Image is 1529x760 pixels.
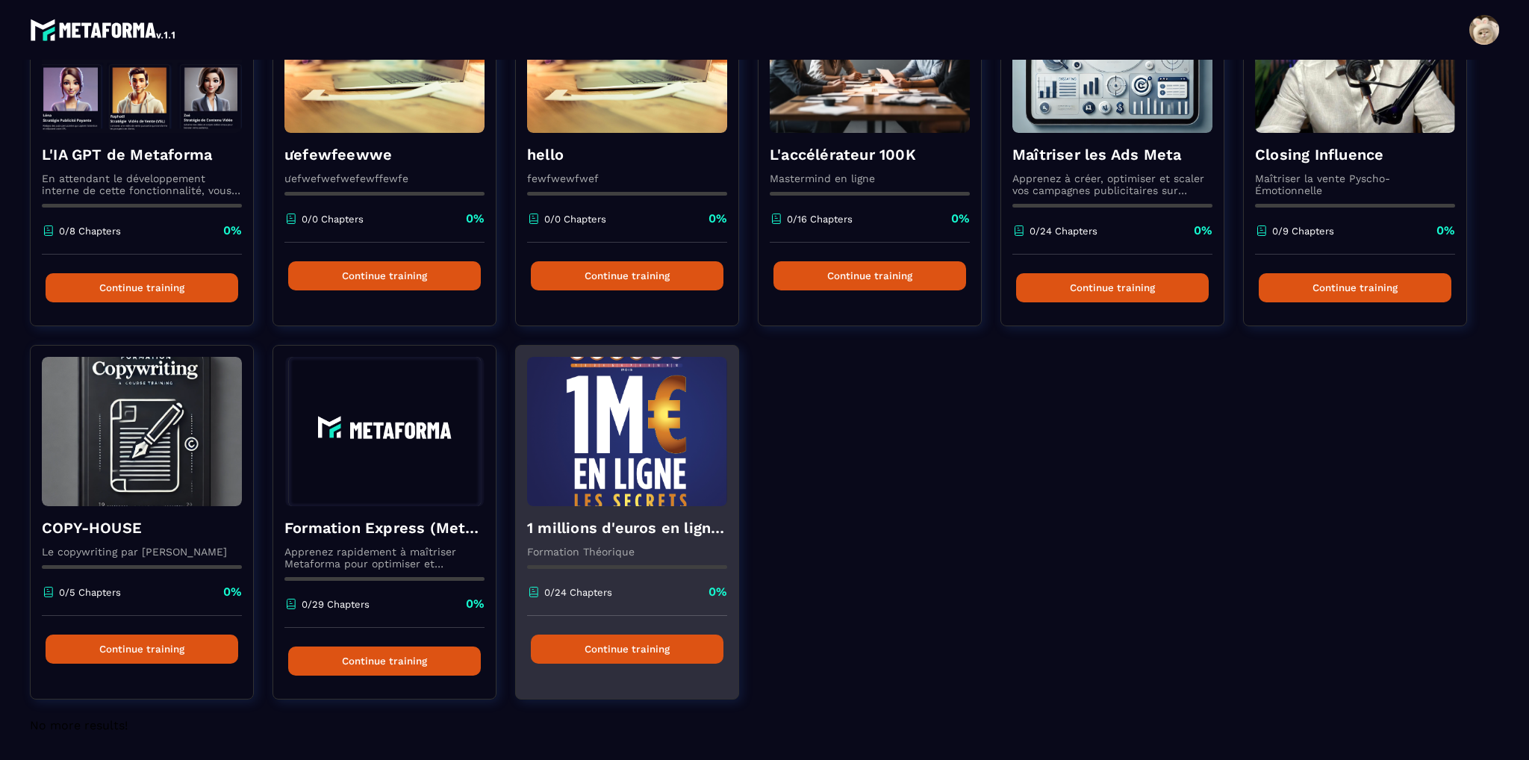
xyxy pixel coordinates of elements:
[773,261,966,290] button: Continue training
[302,599,370,610] p: 0/29 Chapters
[527,172,727,184] p: fewfwewfwef
[284,546,485,570] p: Apprenez rapidement à maîtriser Metaforma pour optimiser et automatiser votre business. 🚀
[42,357,242,506] img: formation-background
[770,144,970,165] h4: L'accélérateur 100K
[1194,222,1212,239] p: 0%
[1030,225,1097,237] p: 0/24 Chapters
[223,222,242,239] p: 0%
[527,357,727,506] img: formation-background
[544,587,612,598] p: 0/24 Chapters
[1012,144,1212,165] h4: Maîtriser les Ads Meta
[527,517,727,538] h4: 1 millions d'euros en ligne les secrets
[515,345,758,718] a: formation-background1 millions d'euros en ligne les secretsFormation Théorique0/24 Chapters0%Cont...
[1016,273,1209,302] button: Continue training
[709,211,727,227] p: 0%
[59,587,121,598] p: 0/5 Chapters
[46,635,238,664] button: Continue training
[787,214,853,225] p: 0/16 Chapters
[223,584,242,600] p: 0%
[273,345,515,718] a: formation-backgroundFormation Express (Metaforma)Apprenez rapidement à maîtriser Metaforma pour o...
[30,345,273,718] a: formation-backgroundCOPY-HOUSELe copywriting par [PERSON_NAME]0/5 Chapters0%Continue training
[544,214,606,225] p: 0/0 Chapters
[466,596,485,612] p: 0%
[1436,222,1455,239] p: 0%
[42,546,242,558] p: Le copywriting par [PERSON_NAME]
[30,718,128,732] span: No more results!
[1272,225,1334,237] p: 0/9 Chapters
[46,273,238,302] button: Continue training
[59,225,121,237] p: 0/8 Chapters
[709,584,727,600] p: 0%
[288,647,481,676] button: Continue training
[770,172,970,184] p: Mastermind en ligne
[284,357,485,506] img: formation-background
[1012,172,1212,196] p: Apprenez à créer, optimiser et scaler vos campagnes publicitaires sur Facebook et Instagram.
[466,211,485,227] p: 0%
[531,261,723,290] button: Continue training
[284,517,485,538] h4: Formation Express (Metaforma)
[1255,172,1455,196] p: Maîtriser la vente Pyscho-Émotionnelle
[42,517,242,538] h4: COPY-HOUSE
[951,211,970,227] p: 0%
[531,635,723,664] button: Continue training
[30,15,178,45] img: logo
[302,214,364,225] p: 0/0 Chapters
[284,172,485,184] p: ưefwefwefwefewffewfe
[284,144,485,165] h4: ưefewfeewwe
[1255,144,1455,165] h4: Closing Influence
[288,261,481,290] button: Continue training
[527,144,727,165] h4: hello
[42,172,242,196] p: En attendant le développement interne de cette fonctionnalité, vous pouvez déjà l’utiliser avec C...
[1259,273,1451,302] button: Continue training
[527,546,727,558] p: Formation Théorique
[42,144,242,165] h4: L'IA GPT de Metaforma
